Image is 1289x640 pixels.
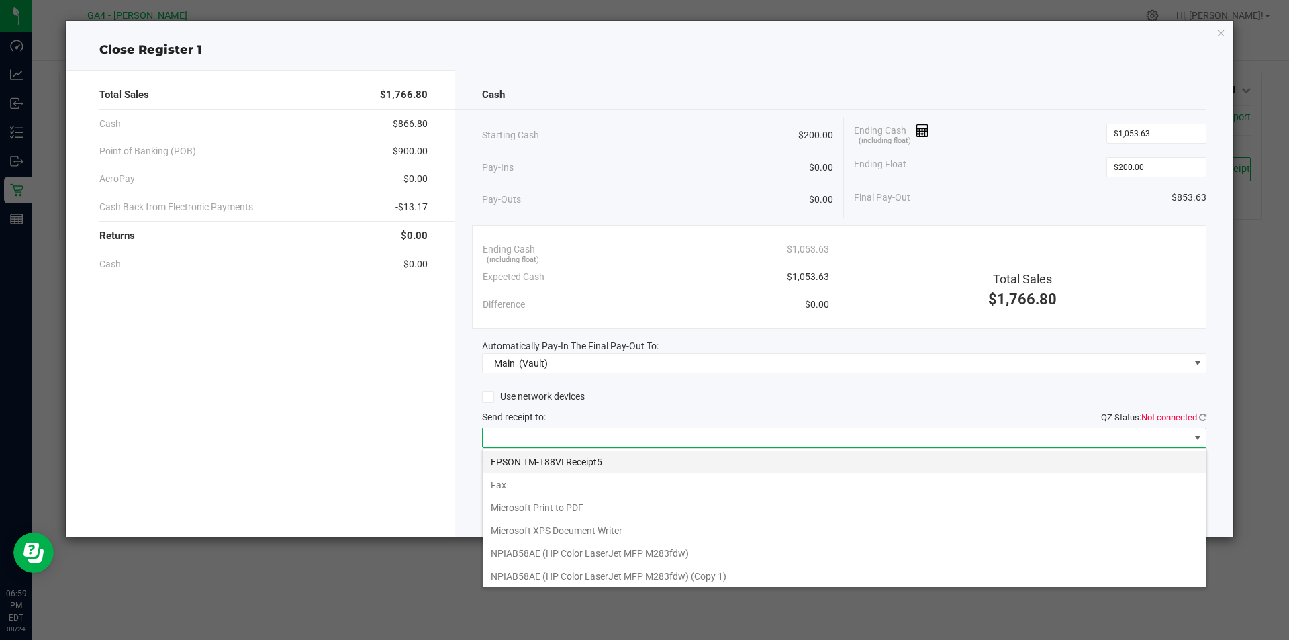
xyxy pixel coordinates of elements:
span: Expected Cash [483,270,544,284]
span: Cash Back from Electronic Payments [99,200,253,214]
span: AeroPay [99,172,135,186]
span: Total Sales [993,272,1052,286]
span: $1,053.63 [787,270,829,284]
span: Pay-Outs [482,193,521,207]
span: -$13.17 [395,200,428,214]
span: (Vault) [519,358,548,369]
li: Microsoft XPS Document Writer [483,519,1206,542]
span: Main [494,358,515,369]
span: (including float) [487,255,539,266]
span: QZ Status: [1101,412,1206,422]
li: NPIAB58AE (HP Color LaserJet MFP M283fdw) (Copy 1) [483,565,1206,588]
span: $0.00 [403,172,428,186]
span: $1,053.63 [787,242,829,257]
span: Point of Banking (POB) [99,144,196,158]
span: $853.63 [1172,191,1206,205]
span: $200.00 [798,128,833,142]
span: Ending Float [854,157,906,177]
span: Pay-Ins [482,161,514,175]
span: Not connected [1141,412,1197,422]
span: $0.00 [403,257,428,271]
span: Cash [99,117,121,131]
span: $0.00 [809,161,833,175]
label: Use network devices [482,390,585,404]
li: NPIAB58AE (HP Color LaserJet MFP M283fdw) [483,542,1206,565]
span: Difference [483,298,525,312]
div: Close Register 1 [66,41,1234,59]
span: $1,766.80 [380,87,428,103]
div: Returns [99,222,428,250]
span: Cash [482,87,505,103]
span: $1,766.80 [988,291,1057,308]
span: Cash [99,257,121,271]
span: $0.00 [805,298,829,312]
span: $0.00 [401,228,428,244]
span: Final Pay-Out [854,191,910,205]
span: $900.00 [393,144,428,158]
iframe: Resource center [13,533,54,573]
span: Ending Cash [854,124,929,144]
li: EPSON TM-T88VI Receipt5 [483,451,1206,473]
span: $866.80 [393,117,428,131]
span: Total Sales [99,87,149,103]
span: (including float) [859,136,911,147]
span: $0.00 [809,193,833,207]
li: Fax [483,473,1206,496]
span: Starting Cash [482,128,539,142]
span: Ending Cash [483,242,535,257]
span: Automatically Pay-In The Final Pay-Out To: [482,340,659,351]
li: Microsoft Print to PDF [483,496,1206,519]
span: Send receipt to: [482,412,546,422]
